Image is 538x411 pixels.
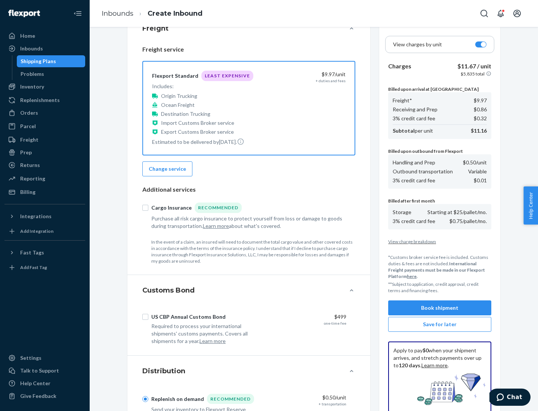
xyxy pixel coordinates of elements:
b: 120 days [399,362,420,368]
a: Reporting [4,173,85,185]
p: 3% credit card fee [393,115,435,122]
p: **Subject to application, credit approval, credit terms and financing fees. [388,281,491,294]
p: View charges by unit [393,41,442,48]
div: Inbounds [20,45,43,52]
div: $499 [269,313,346,321]
p: $0.86 [474,106,487,113]
div: Replenishments [20,96,60,104]
div: Add Fast Tag [20,264,47,271]
p: Freight* [393,97,412,104]
b: Subtotal [393,127,415,134]
div: Problems [21,70,44,78]
p: Import Customs Broker service [161,119,234,127]
p: Starting at $25/pallet/mo. [427,208,487,216]
p: Estimated to be delivered by [DATE] . [152,138,253,146]
h4: Freight [142,24,168,33]
p: Destination Trucking [161,110,210,118]
div: Replenish on demand [151,395,204,403]
div: $9.97 /unit [268,71,346,78]
div: Help Center [20,380,50,387]
a: Shipping Plans [17,55,86,67]
a: here [407,274,417,279]
div: Orders [20,109,38,117]
div: Prep [20,149,32,156]
a: Help Center [4,377,85,389]
div: + transportation [319,401,346,407]
div: Returns [20,161,40,169]
div: Purchase all risk cargo insurance to protect yourself from loss or damage to goods during transpo... [151,215,346,230]
a: Create Inbound [148,9,202,18]
p: Outbound transportation [393,168,453,175]
div: Inventory [20,83,44,90]
p: Freight service [142,45,355,54]
p: $5,835 total [461,71,485,77]
button: Book shipment [388,300,491,315]
ol: breadcrumbs [96,3,208,25]
div: + duties and fees [316,78,346,83]
p: Handling and Prep [393,159,435,166]
p: Billed upon arrival at [GEOGRAPHIC_DATA] [388,86,491,92]
div: Fast Tags [20,249,44,256]
a: Learn more [421,362,448,368]
a: Replenishments [4,94,85,106]
div: Parcel [20,123,36,130]
div: Shipping Plans [21,58,56,65]
p: $0.01 [474,177,487,184]
input: Cargo InsuranceRecommended [142,205,148,211]
div: Billing [20,188,35,196]
a: Inventory [4,81,85,93]
p: Receiving and Prep [393,106,437,113]
a: Billing [4,186,85,198]
div: Least Expensive [201,71,253,81]
p: Variable [468,168,487,175]
a: Inbounds [102,9,133,18]
p: Billed after first month [388,198,491,204]
div: Home [20,32,35,40]
button: Close Navigation [70,6,85,21]
button: Learn more [200,337,226,345]
div: Recommended [195,203,242,213]
b: $0 [423,347,429,353]
a: Inbounds [4,43,85,55]
a: Prep [4,146,85,158]
b: International Freight payments must be made in our Flexport Platform . [388,261,485,279]
p: *Customs broker service fee is included. Customs duties & fees are not included. [388,254,491,280]
p: 3% credit card fee [393,217,435,225]
input: US CBP Annual Customs Bond [142,314,148,320]
p: $0.32 [474,115,487,122]
button: Fast Tags [4,247,85,259]
p: In the event of a claim, an insured will need to document the total cargo value and other covered... [151,239,355,265]
p: $11.67 / unit [457,62,491,71]
input: Replenish on demandRecommended [142,396,148,402]
button: Open notifications [493,6,508,21]
iframe: Opens a widget where you can chat to one of our agents [489,389,531,407]
p: Origin Trucking [161,92,197,100]
a: Problems [17,68,86,80]
button: Save for later [388,317,491,332]
button: Give Feedback [4,390,85,402]
img: Flexport logo [8,10,40,17]
div: Integrations [20,213,52,220]
button: Open account menu [510,6,525,21]
div: Reporting [20,175,45,182]
div: Required to process your international shipments' customs payments. Covers all shipments for a year. [151,322,263,345]
a: Parcel [4,120,85,132]
p: Ocean Freight [161,101,195,109]
a: Returns [4,159,85,171]
button: Integrations [4,210,85,222]
div: Flexport Standard [152,72,198,80]
p: $0.50 /unit [463,159,487,166]
div: Add Integration [20,228,53,234]
div: Give Feedback [20,392,56,400]
button: View charge breakdown [388,238,491,245]
p: $9.97 [474,97,487,104]
div: Cargo Insurance [151,204,192,211]
a: Home [4,30,85,42]
button: Help Center [523,186,538,225]
b: Charges [388,62,411,69]
button: Open Search Box [477,6,492,21]
h4: Customs Bond [142,285,195,295]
